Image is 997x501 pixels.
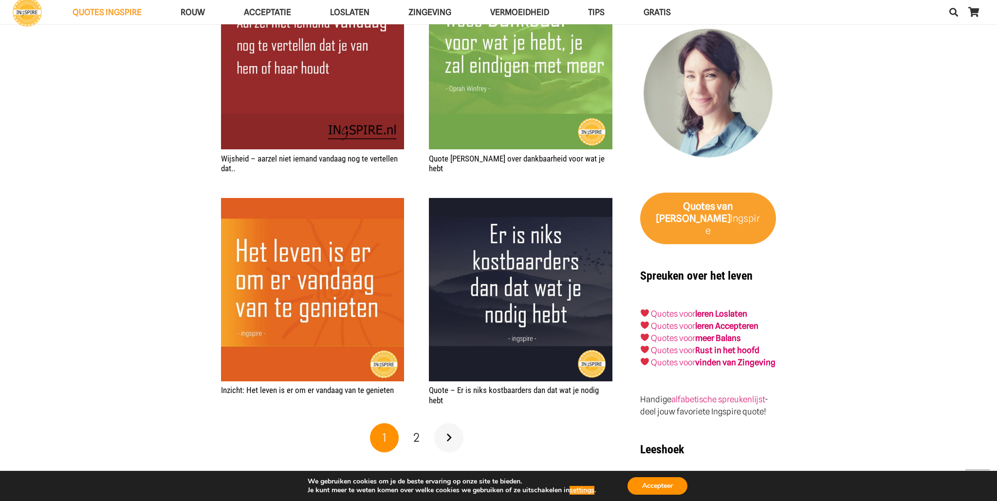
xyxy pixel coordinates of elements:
a: Inzicht: Het leven is er om er vandaag van te genieten [221,385,394,395]
p: We gebruiken cookies om je de beste ervaring op onze site te bieden. [308,477,596,486]
strong: meer Balans [695,333,741,343]
button: Accepteer [628,477,687,495]
button: settings [570,486,594,495]
a: Quotes van [PERSON_NAME]Ingspire [640,193,776,244]
p: Je kunt meer te weten komen over welke cookies we gebruiken of ze uitschakelen in . [308,486,596,495]
a: Quotes voor [651,321,695,331]
a: Terug naar top [965,469,990,494]
img: ❤ [641,309,649,317]
img: ❤ [641,345,649,354]
a: Quotes voormeer Balans [651,333,741,343]
span: QUOTES INGSPIRE [73,7,142,17]
span: Pagina 1 [370,423,399,452]
span: VERMOEIDHEID [490,7,549,17]
a: Pagina 2 [402,423,431,452]
img: ❤ [641,333,649,341]
a: Inzicht: Het leven is er om er vandaag van te genieten [221,198,404,381]
span: Zingeving [408,7,451,17]
img: Het leven is er om er vandaag van te genieten - Pluk de dag quote ingspire citaat [221,198,404,381]
p: Handige - deel jouw favoriete Ingspire quote! [640,394,776,418]
span: GRATIS [644,7,671,17]
a: alfabetische spreukenlijst [671,394,765,404]
a: leren Accepteren [695,321,758,331]
a: Wijsheid – aarzel niet iemand vandaag nog te vertellen dat.. [221,154,398,173]
span: 1 [382,430,387,445]
strong: vinden van Zingeving [695,358,775,367]
strong: Leeshoek [640,443,684,456]
span: ROUW [181,7,205,17]
span: Loslaten [330,7,369,17]
img: Citaat: Er is niks kostbaarders dan dat wat je nodig hebt - Quote van inge ingspire.nl over dankb... [429,198,612,381]
a: Quotes voorRust in het hoofd [651,345,759,355]
img: ❤ [641,321,649,329]
strong: Quotes [683,200,715,212]
a: Quote – Er is niks kostbaarders dan dat wat je nodig hebt [429,198,612,381]
strong: Spreuken over het leven [640,269,753,283]
a: Quotes voorvinden van Zingeving [651,358,775,367]
a: Quotes voor [651,309,695,319]
span: Acceptatie [244,7,291,17]
img: ❤ [641,358,649,366]
a: leren Loslaten [695,309,747,319]
img: Inge Geertzen - schrijfster Ingspire.nl, markteer en handmassage therapeut [640,29,776,164]
span: TIPS [588,7,605,17]
strong: Rust in het hoofd [695,345,759,355]
span: 2 [413,430,420,445]
a: Quote – Er is niks kostbaarders dan dat wat je nodig hebt [429,385,599,405]
strong: van [PERSON_NAME] [656,200,733,224]
a: Quote [PERSON_NAME] over dankbaarheid voor wat je hebt [429,154,605,173]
